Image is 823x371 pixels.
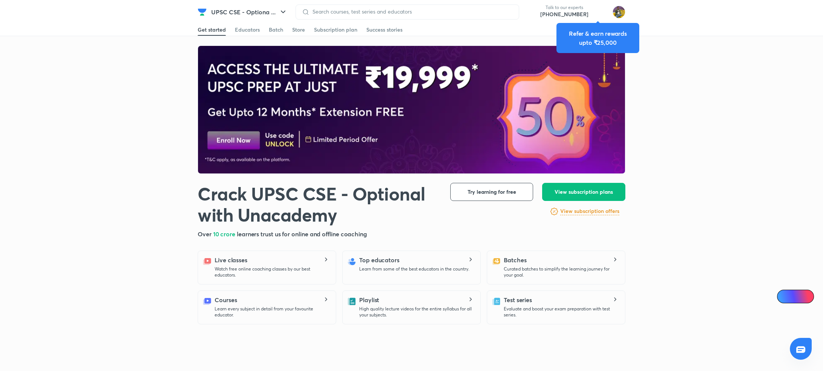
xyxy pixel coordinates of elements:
h5: Live classes [215,255,247,265]
a: Get started [198,24,226,36]
button: Try learning for free [450,183,533,201]
img: avatar [594,6,607,18]
div: Educators [235,26,260,33]
span: learners trust us for online and offline coaching [237,230,367,238]
div: Subscription plan [314,26,357,33]
h5: Courses [215,295,237,304]
h1: Crack UPSC CSE - Optional with Unacademy [198,183,438,225]
div: Store [292,26,305,33]
span: 10 crore [213,230,237,238]
p: Watch free online coaching classes by our best educators. [215,266,330,278]
h5: Playlist [359,295,379,304]
p: Learn every subject in detail from your favourite educator. [215,306,330,318]
div: Batch [269,26,283,33]
a: Store [292,24,305,36]
img: Icon [782,293,788,300]
a: Success stories [366,24,402,36]
p: Evaluate and boost your exam preparation with test series. [504,306,619,318]
div: Success stories [366,26,402,33]
a: Subscription plan [314,24,357,36]
a: Batch [269,24,283,36]
input: Search courses, test series and educators [309,9,513,15]
h6: View subscription offers [560,207,619,215]
button: View subscription plans [542,183,625,201]
img: sajan k [613,6,625,18]
span: Over [198,230,213,238]
span: Ai Doubts [789,293,809,300]
p: Curated batches to simplify the learning journey for your goal. [504,266,619,278]
p: Learn from some of the best educators in the country. [359,266,469,272]
a: Ai Doubts [777,290,814,303]
img: call-us [525,5,540,20]
span: Try learning for free [468,188,516,196]
p: High quality lecture videos for the entire syllabus for all your subjects. [359,306,474,318]
a: View subscription offers [560,207,619,216]
h5: Test series [504,295,532,304]
img: Company Logo [198,8,207,17]
button: UPSC CSE - Optiona ... [207,5,292,20]
h5: Batches [504,255,526,265]
a: Educators [235,24,260,36]
p: Talk to our experts [540,5,588,11]
h5: Top educators [359,255,399,265]
span: View subscription plans [555,188,613,196]
a: [PHONE_NUMBER] [540,11,588,18]
div: Get started [198,26,226,33]
div: Refer & earn rewards upto ₹25,000 [562,29,633,47]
